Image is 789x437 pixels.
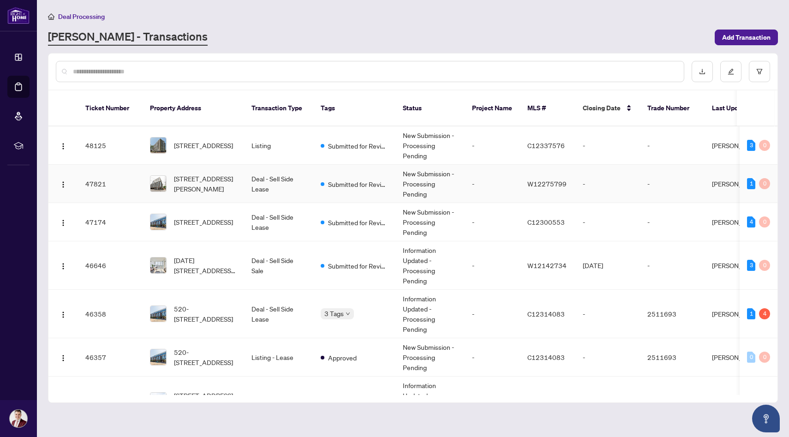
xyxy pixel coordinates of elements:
th: Tags [313,90,395,126]
span: Submitted for Review [328,217,388,227]
img: Profile Icon [10,410,27,427]
td: Deal - Sell Side Sale [244,241,313,290]
td: New Submission - Processing Pending [395,126,465,165]
div: 0 [759,140,770,151]
td: Information Updated - Processing Pending [395,290,465,338]
span: down [346,311,350,316]
button: download [692,61,713,82]
div: 0 [747,352,755,363]
span: Approved [328,353,357,363]
td: [PERSON_NAME] [705,203,774,241]
td: [DATE] [575,241,640,290]
td: - [575,377,640,425]
img: thumbnail-img [150,176,166,192]
th: Last Updated By [705,90,774,126]
span: [DATE][STREET_ADDRESS][PERSON_NAME] [174,255,237,275]
div: 0 [759,352,770,363]
span: Submitted for Review [328,261,388,271]
td: - [575,165,640,203]
td: - [640,377,705,425]
span: Submitted for Review [328,141,388,151]
img: thumbnail-img [150,306,166,322]
div: 3 [747,140,755,151]
td: - [465,165,520,203]
span: C12314083 [527,310,565,318]
th: Trade Number [640,90,705,126]
div: 1 [747,308,755,319]
span: 520-[STREET_ADDRESS] [174,304,237,324]
img: thumbnail-img [150,214,166,230]
div: 0 [759,178,770,189]
img: Logo [60,311,67,318]
td: - [640,165,705,203]
td: 46357 [78,338,143,377]
span: Submitted for Review [328,179,388,189]
div: 4 [759,308,770,319]
td: [PERSON_NAME] [705,165,774,203]
td: [PERSON_NAME] [705,126,774,165]
img: Logo [60,354,67,362]
td: Deal - Sell Side Lease [244,203,313,241]
td: [PERSON_NAME] [705,241,774,290]
td: - [640,126,705,165]
td: 46358 [78,290,143,338]
span: Closing Date [583,103,621,113]
td: - [640,203,705,241]
span: download [699,68,705,75]
th: Ticket Number [78,90,143,126]
button: Logo [56,176,71,191]
td: Listing - Lease [244,377,313,425]
td: 47174 [78,203,143,241]
td: Deal - Sell Side Lease [244,165,313,203]
th: Status [395,90,465,126]
img: Logo [60,181,67,188]
span: 520-[STREET_ADDRESS] [174,347,237,367]
button: Add Transaction [715,30,778,45]
td: - [575,290,640,338]
th: Closing Date [575,90,640,126]
img: thumbnail-img [150,349,166,365]
span: W12275799 [527,180,567,188]
button: edit [720,61,741,82]
button: Logo [56,215,71,229]
td: - [465,126,520,165]
button: Logo [56,138,71,153]
td: New Submission - Processing Pending [395,338,465,377]
img: Logo [60,143,67,150]
span: filter [756,68,763,75]
th: Transaction Type [244,90,313,126]
td: - [575,338,640,377]
span: C12314083 [527,353,565,361]
td: 2511693 [640,290,705,338]
img: thumbnail-img [150,393,166,408]
td: - [640,241,705,290]
td: - [575,126,640,165]
span: C12337576 [527,141,565,150]
button: Logo [56,258,71,273]
td: New Submission - Processing Pending [395,203,465,241]
td: [PERSON_NAME] [705,377,774,425]
button: Logo [56,350,71,365]
td: - [575,203,640,241]
div: 3 [747,260,755,271]
img: thumbnail-img [150,257,166,273]
span: [STREET_ADDRESS] [174,140,233,150]
th: MLS # [520,90,575,126]
td: - [465,290,520,338]
div: 0 [759,216,770,227]
button: Open asap [752,405,780,432]
button: Logo [56,393,71,408]
img: logo [7,7,30,24]
div: 1 [747,178,755,189]
td: [PERSON_NAME] [705,290,774,338]
span: [STREET_ADDRESS][PERSON_NAME] [174,390,237,411]
th: Property Address [143,90,244,126]
span: 3 Tags [324,308,344,319]
a: [PERSON_NAME] - Transactions [48,29,208,46]
th: Project Name [465,90,520,126]
td: - [465,241,520,290]
td: - [465,377,520,425]
td: Listing [244,126,313,165]
td: Listing - Lease [244,338,313,377]
span: Add Transaction [722,30,771,45]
